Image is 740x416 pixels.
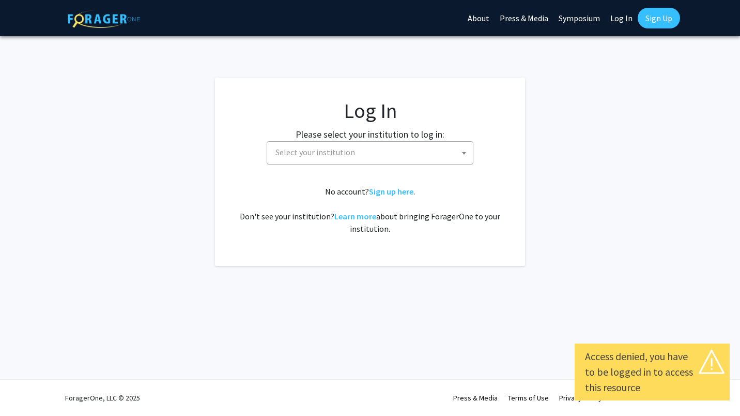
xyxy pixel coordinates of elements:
[638,8,680,28] a: Sign Up
[508,393,549,403] a: Terms of Use
[267,141,473,165] span: Select your institution
[271,142,473,163] span: Select your institution
[559,393,602,403] a: Privacy Policy
[68,10,140,28] img: ForagerOne Logo
[334,211,376,221] a: Learn more about bringing ForagerOne to your institution
[585,349,719,395] div: Access denied, you have to be logged in to access this resource
[236,98,504,123] h1: Log In
[296,127,444,141] label: Please select your institution to log in:
[65,380,140,416] div: ForagerOne, LLC © 2025
[369,186,413,197] a: Sign up here
[275,147,355,157] span: Select your institution
[453,393,498,403] a: Press & Media
[236,185,504,235] div: No account? . Don't see your institution? about bringing ForagerOne to your institution.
